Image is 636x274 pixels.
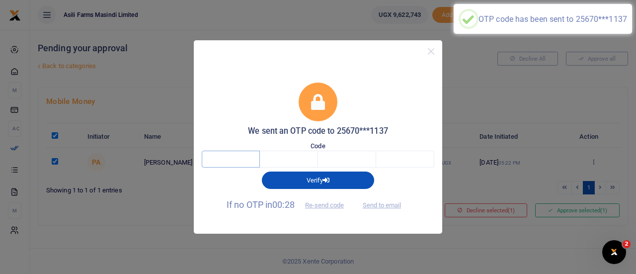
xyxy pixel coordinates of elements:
[227,199,352,210] span: If no OTP in
[478,14,627,24] div: OTP code has been sent to 25670***1137
[623,240,631,248] span: 2
[424,44,438,59] button: Close
[272,199,295,210] span: 00:28
[202,126,434,136] h5: We sent an OTP code to 25670***1137
[262,172,374,188] button: Verify
[311,141,325,151] label: Code
[602,240,626,264] iframe: Intercom live chat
